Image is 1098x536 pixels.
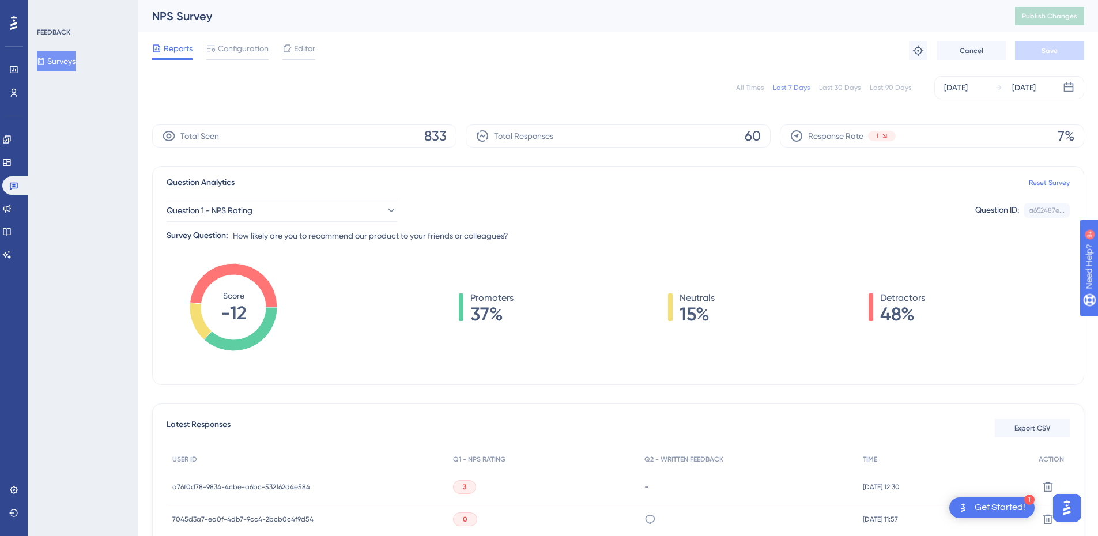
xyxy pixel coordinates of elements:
[218,41,269,55] span: Configuration
[863,455,877,464] span: TIME
[152,8,986,24] div: NPS Survey
[1012,81,1036,95] div: [DATE]
[180,129,219,143] span: Total Seen
[27,3,72,17] span: Need Help?
[463,515,467,524] span: 0
[880,305,925,323] span: 48%
[644,481,851,492] div: -
[470,305,514,323] span: 37%
[960,46,983,55] span: Cancel
[172,482,310,492] span: a76f0d78-9834-4cbe-a6bc-532162d4e584
[944,81,968,95] div: [DATE]
[876,131,878,141] span: 1
[1015,41,1084,60] button: Save
[494,129,553,143] span: Total Responses
[680,291,715,305] span: Neutrals
[863,482,900,492] span: [DATE] 12:30
[233,229,508,243] span: How likely are you to recommend our product to your friends or colleagues?
[463,482,466,492] span: 3
[745,127,761,145] span: 60
[1050,490,1084,525] iframe: UserGuiding AI Assistant Launcher
[37,28,70,37] div: FEEDBACK
[1039,455,1064,464] span: ACTION
[1029,178,1070,187] a: Reset Survey
[470,291,514,305] span: Promoters
[1022,12,1077,21] span: Publish Changes
[78,6,85,15] div: 9+
[880,291,925,305] span: Detractors
[736,83,764,92] div: All Times
[773,83,810,92] div: Last 7 Days
[167,203,252,217] span: Question 1 - NPS Rating
[172,515,314,524] span: 7045d3a7-ea0f-4db7-9cc4-2bcb0c4f9d54
[424,127,447,145] span: 833
[680,305,715,323] span: 15%
[956,501,970,515] img: launcher-image-alternative-text
[644,455,723,464] span: Q2 - WRITTEN FEEDBACK
[937,41,1006,60] button: Cancel
[1042,46,1058,55] span: Save
[167,199,397,222] button: Question 1 - NPS Rating
[949,497,1035,518] div: Open Get Started! checklist, remaining modules: 1
[221,302,247,324] tspan: -12
[167,229,228,243] div: Survey Question:
[164,41,193,55] span: Reports
[37,51,76,71] button: Surveys
[995,419,1070,437] button: Export CSV
[819,83,861,92] div: Last 30 Days
[1024,495,1035,505] div: 1
[808,129,863,143] span: Response Rate
[167,176,235,190] span: Question Analytics
[1014,424,1051,433] span: Export CSV
[294,41,315,55] span: Editor
[1058,127,1074,145] span: 7%
[1029,206,1065,215] div: a652487e...
[223,291,244,300] tspan: Score
[870,83,911,92] div: Last 90 Days
[167,418,231,439] span: Latest Responses
[975,501,1025,514] div: Get Started!
[1015,7,1084,25] button: Publish Changes
[453,455,505,464] span: Q1 - NPS RATING
[863,515,898,524] span: [DATE] 11:57
[975,203,1019,218] div: Question ID:
[172,455,197,464] span: USER ID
